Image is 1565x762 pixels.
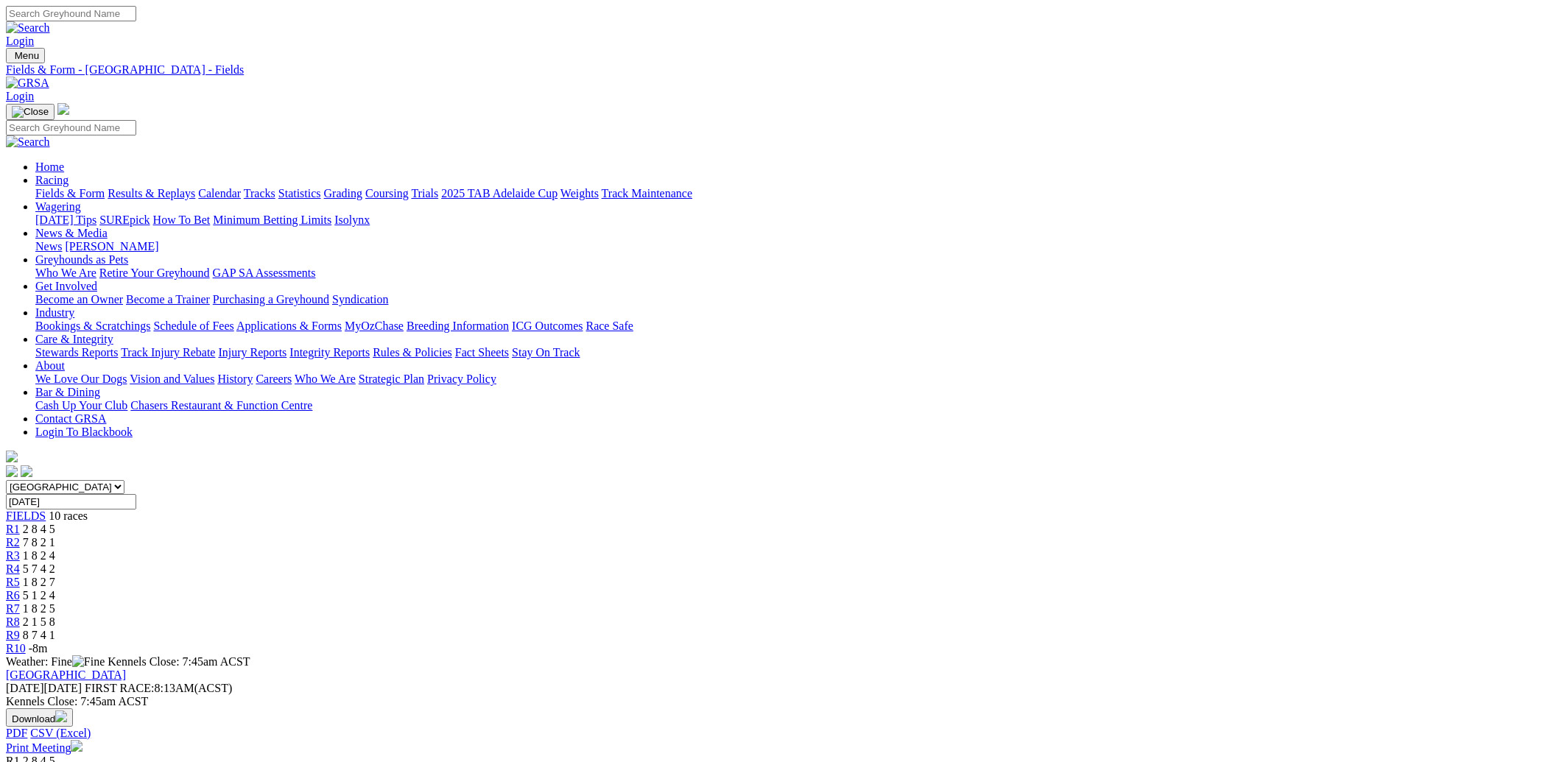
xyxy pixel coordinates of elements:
[324,187,362,200] a: Grading
[23,523,55,535] span: 2 8 4 5
[6,549,20,562] a: R3
[6,536,20,548] a: R2
[71,740,82,752] img: printer.svg
[126,293,210,306] a: Become a Trainer
[35,293,123,306] a: Become an Owner
[6,523,20,535] a: R1
[244,187,275,200] a: Tracks
[6,77,49,90] img: GRSA
[35,214,1559,227] div: Wagering
[35,280,97,292] a: Get Involved
[6,668,126,681] a: [GEOGRAPHIC_DATA]
[198,187,241,200] a: Calendar
[23,562,55,575] span: 5 7 4 2
[35,373,1559,386] div: About
[6,655,108,668] span: Weather: Fine
[6,642,26,655] a: R10
[289,346,370,359] a: Integrity Reports
[153,320,233,332] a: Schedule of Fees
[6,104,54,120] button: Toggle navigation
[560,187,599,200] a: Weights
[55,710,67,722] img: download.svg
[72,655,105,668] img: Fine
[213,267,316,279] a: GAP SA Assessments
[6,509,46,522] a: FIELDS
[6,48,45,63] button: Toggle navigation
[23,576,55,588] span: 1 8 2 7
[217,373,253,385] a: History
[35,373,127,385] a: We Love Our Dogs
[35,253,128,266] a: Greyhounds as Pets
[427,373,496,385] a: Privacy Policy
[6,708,73,727] button: Download
[256,373,292,385] a: Careers
[21,465,32,477] img: twitter.svg
[345,320,404,332] a: MyOzChase
[6,741,82,754] a: Print Meeting
[512,346,580,359] a: Stay On Track
[65,240,158,253] a: [PERSON_NAME]
[334,214,370,226] a: Isolynx
[6,589,20,602] span: R6
[6,682,82,694] span: [DATE]
[23,536,55,548] span: 7 8 2 1
[35,187,105,200] a: Fields & Form
[6,465,18,477] img: facebook.svg
[121,346,215,359] a: Track Injury Rebate
[218,346,286,359] a: Injury Reports
[6,562,20,575] a: R4
[23,549,55,562] span: 1 8 2 4
[6,90,34,102] a: Login
[213,214,331,226] a: Minimum Betting Limits
[108,187,195,200] a: Results & Replays
[29,642,48,655] span: -8m
[6,629,20,641] a: R9
[35,187,1559,200] div: Racing
[35,320,1559,333] div: Industry
[213,293,329,306] a: Purchasing a Greyhound
[373,346,452,359] a: Rules & Policies
[407,320,509,332] a: Breeding Information
[85,682,154,694] span: FIRST RACE:
[23,589,55,602] span: 5 1 2 4
[99,214,150,226] a: SUREpick
[153,214,211,226] a: How To Bet
[6,6,136,21] input: Search
[6,576,20,588] a: R5
[35,386,100,398] a: Bar & Dining
[332,293,388,306] a: Syndication
[35,293,1559,306] div: Get Involved
[278,187,321,200] a: Statistics
[35,214,96,226] a: [DATE] Tips
[15,50,39,61] span: Menu
[12,106,49,118] img: Close
[6,727,27,739] a: PDF
[35,200,81,213] a: Wagering
[6,615,20,628] span: R8
[295,373,356,385] a: Who We Are
[35,160,64,173] a: Home
[359,373,424,385] a: Strategic Plan
[35,346,118,359] a: Stewards Reports
[57,103,69,115] img: logo-grsa-white.png
[85,682,232,694] span: 8:13AM(ACST)
[6,695,1559,708] div: Kennels Close: 7:45am ACST
[6,63,1559,77] div: Fields & Form - [GEOGRAPHIC_DATA] - Fields
[6,682,44,694] span: [DATE]
[35,240,1559,253] div: News & Media
[6,494,136,509] input: Select date
[441,187,558,200] a: 2025 TAB Adelaide Cup
[6,727,1559,740] div: Download
[6,451,18,462] img: logo-grsa-white.png
[35,399,1559,412] div: Bar & Dining
[23,602,55,615] span: 1 8 2 5
[512,320,583,332] a: ICG Outcomes
[99,267,210,279] a: Retire Your Greyhound
[35,399,127,412] a: Cash Up Your Club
